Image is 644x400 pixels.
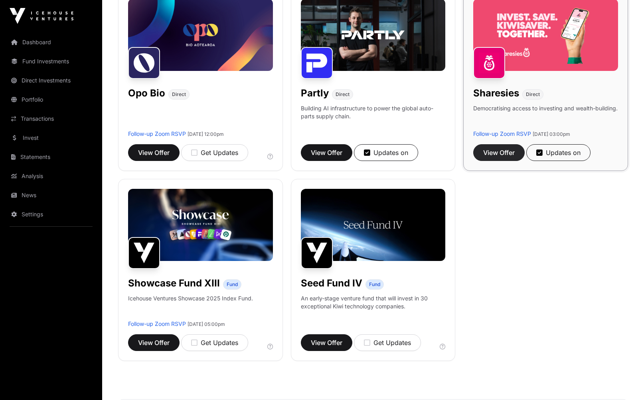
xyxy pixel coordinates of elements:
[526,144,591,161] button: Updates on
[128,144,180,161] button: View Offer
[227,281,238,288] span: Fund
[181,334,248,351] button: Get Updates
[604,362,644,400] iframe: Chat Widget
[301,104,446,130] p: Building AI infrastructure to power the global auto-parts supply chain.
[6,91,96,108] a: Portfolio
[301,334,352,351] button: View Offer
[138,148,170,157] span: View Offer
[181,144,248,161] button: Get Updates
[473,87,519,100] h1: Sharesies
[128,320,186,327] a: Follow-up Zoom RSVP
[473,104,618,130] p: Democratising access to investing and wealth-building.
[138,338,170,347] span: View Offer
[6,33,96,51] a: Dashboard
[191,338,238,347] div: Get Updates
[364,338,411,347] div: Get Updates
[6,206,96,223] a: Settings
[128,237,160,269] img: Showcase Fund XIII
[301,189,446,261] img: Seed-Fund-4_Banner.jpg
[301,87,329,100] h1: Partly
[6,167,96,185] a: Analysis
[191,148,238,157] div: Get Updates
[6,110,96,127] a: Transactions
[10,8,73,24] img: Icehouse Ventures Logo
[301,237,333,269] img: Seed Fund IV
[188,131,224,137] span: [DATE] 12:00pm
[301,294,446,310] p: An early-stage venture fund that will invest in 30 exceptional Kiwi technology companies.
[311,338,342,347] span: View Offer
[369,281,380,288] span: Fund
[533,131,570,137] span: [DATE] 03:00pm
[6,129,96,147] a: Invest
[473,144,525,161] button: View Offer
[6,72,96,89] a: Direct Investments
[128,87,165,100] h1: Opo Bio
[301,47,333,79] img: Partly
[354,334,421,351] button: Get Updates
[6,186,96,204] a: News
[172,91,186,98] span: Direct
[128,47,160,79] img: Opo Bio
[364,148,408,157] div: Updates on
[526,91,540,98] span: Direct
[473,47,505,79] img: Sharesies
[301,144,352,161] button: View Offer
[128,294,253,302] p: Icehouse Ventures Showcase 2025 Index Fund.
[311,148,342,157] span: View Offer
[128,130,186,137] a: Follow-up Zoom RSVP
[536,148,581,157] div: Updates on
[354,144,418,161] button: Updates on
[473,130,531,137] a: Follow-up Zoom RSVP
[128,334,180,351] button: View Offer
[6,148,96,166] a: Statements
[6,53,96,70] a: Fund Investments
[483,148,515,157] span: View Offer
[128,189,273,261] img: Showcase-Fund-Banner-1.jpg
[128,277,220,290] h1: Showcase Fund XIII
[188,321,225,327] span: [DATE] 05:00pm
[336,91,350,98] span: Direct
[301,277,362,290] h1: Seed Fund IV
